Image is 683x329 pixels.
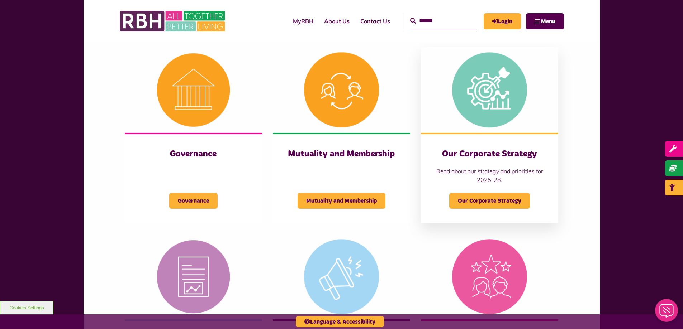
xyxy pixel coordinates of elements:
img: Governance [125,47,262,133]
img: We're Performing [421,234,558,320]
span: Governance [169,193,218,209]
img: Reports [125,234,262,320]
button: Language & Accessibility [296,316,384,327]
h3: Governance [139,149,248,160]
a: Contact Us [355,11,395,31]
img: Get Involved [273,234,410,320]
img: Corporate Strategy [421,47,558,133]
h3: Our Corporate Strategy [435,149,544,160]
a: MyRBH [484,13,521,29]
a: Our Corporate Strategy Read about our strategy and priorities for 2025-28. Our Corporate Strategy [421,47,558,223]
img: RBH [119,7,227,35]
h3: Mutuality and Membership [287,149,396,160]
p: Read about our strategy and priorities for 2025-28. [435,167,544,184]
span: Our Corporate Strategy [449,193,530,209]
a: Governance Governance [125,47,262,223]
button: Navigation [526,13,564,29]
a: About Us [319,11,355,31]
img: Mutuality [273,47,410,133]
a: MyRBH [288,11,319,31]
input: Search [410,13,476,29]
iframe: Netcall Web Assistant for live chat [651,297,683,329]
span: Mutuality and Membership [298,193,385,209]
span: Menu [541,19,555,24]
a: Mutuality and Membership Mutuality and Membership [273,47,410,223]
